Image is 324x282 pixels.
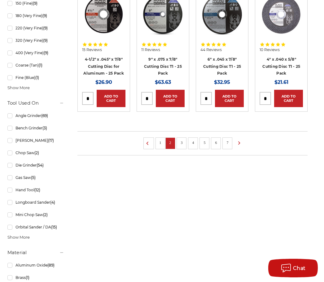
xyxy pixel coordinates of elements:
[7,160,64,171] a: Die Grinder
[268,259,318,277] button: Chat
[274,90,303,107] a: Add to Cart
[7,135,64,146] a: [PERSON_NAME]
[7,85,30,91] span: Show More
[7,222,64,232] a: Orbital Sander / DA
[156,90,185,107] a: Add to Cart
[7,47,64,58] a: 400 (Very Fine)
[48,138,54,143] span: (17)
[43,38,48,43] span: (9)
[44,50,48,55] span: (9)
[7,249,64,256] h5: Material
[224,139,230,146] a: 7
[7,99,64,107] h5: Tool Used On
[7,10,64,21] a: 180 (Very Fine)
[7,72,64,83] a: Fine (Blue)
[201,139,208,146] a: 5
[7,197,64,208] a: Longboard Sander
[167,139,173,146] a: 2
[42,126,47,130] span: (3)
[26,275,29,280] span: (1)
[141,48,160,52] span: 11 Reviews
[47,263,55,267] span: (89)
[43,212,48,217] span: (2)
[33,1,37,6] span: (9)
[293,265,306,271] span: Chat
[34,150,39,155] span: (2)
[144,57,182,76] a: 9" x .075 x 7/8" Cutting Disc T1 - 25 Pack
[34,188,40,192] span: (12)
[7,123,64,133] a: Bench Grinder
[190,139,196,146] a: 4
[7,147,64,158] a: Chop Saw
[262,57,300,76] a: 4" x .040 x 5/8" Cutting Disc T1 - 25 Pack
[7,260,64,271] a: Aluminum Oxide
[31,175,36,180] span: (5)
[260,48,280,52] span: 10 Reviews
[7,172,64,183] a: Gas Saw
[215,90,244,107] a: Add to Cart
[200,48,222,52] span: 44 Reviews
[41,113,48,118] span: (69)
[203,57,241,76] a: 6" x .045 x 7/8" Cutting Disc T1 - 25 Pack
[39,63,42,67] span: (1)
[7,60,64,71] a: Coarse (Tan)
[50,200,55,205] span: (4)
[178,139,185,146] a: 3
[7,184,64,195] a: Hand Tool
[213,139,219,146] a: 6
[42,13,47,18] span: (9)
[37,163,44,167] span: (54)
[7,209,64,220] a: Mini Chop Saw
[155,79,171,85] span: $63.63
[7,23,64,33] a: 220 (Very Fine)
[7,35,64,46] a: 320 (Very Fine)
[95,79,112,85] span: $26.90
[157,139,164,146] a: 1
[7,234,30,241] span: Show More
[35,75,39,80] span: (1)
[83,57,124,76] a: 4-1/2" x .045" x 7/8" Cutting Disc for Aluminum - 25 Pack
[97,90,125,107] a: Add to Cart
[274,79,288,85] span: $21.61
[43,26,48,30] span: (9)
[82,48,102,52] span: 15 Reviews
[7,110,64,121] a: Angle Grinder
[51,225,57,229] span: (15)
[214,79,230,85] span: $32.95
